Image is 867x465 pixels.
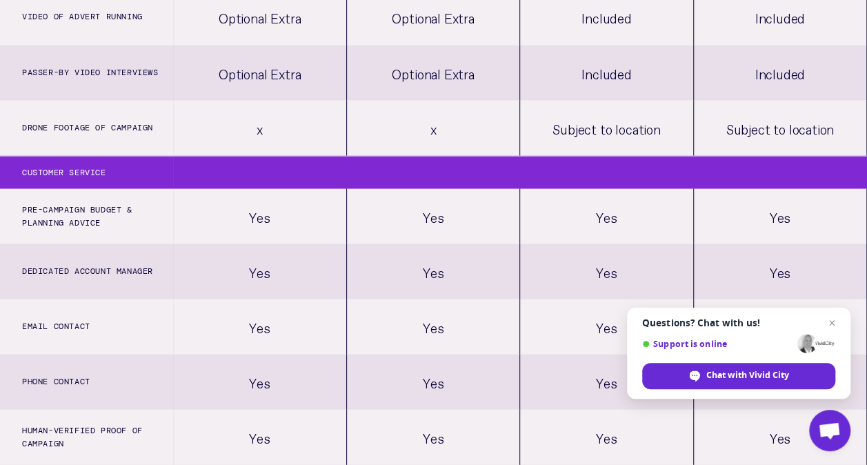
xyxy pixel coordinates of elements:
[173,354,346,409] div: Yes
[642,339,793,349] span: Support is online
[694,244,867,299] div: Yes
[347,100,520,155] div: x
[520,299,693,354] div: Yes
[520,354,693,409] div: Yes
[520,409,693,464] div: Yes
[347,188,520,244] div: Yes
[809,410,850,451] div: Open chat
[694,45,867,100] div: Included
[520,244,693,299] div: Yes
[347,244,520,299] div: Yes
[694,299,867,354] div: Yes
[347,354,520,409] div: Yes
[173,299,346,354] div: Yes
[347,409,520,464] div: Yes
[173,409,346,464] div: Yes
[347,299,520,354] div: Yes
[173,244,346,299] div: Yes
[173,100,346,155] div: x
[706,369,789,382] span: Chat with Vivid City
[347,45,520,100] div: Optional Extra
[694,188,867,244] div: Yes
[520,100,693,155] div: Subject to location
[694,409,867,464] div: Yes
[824,315,840,331] span: Close chat
[642,317,835,328] span: Questions? Chat with us!
[173,45,346,100] div: Optional Extra
[173,188,346,244] div: Yes
[520,188,693,244] div: Yes
[694,100,867,155] div: Subject to location
[520,45,693,100] div: Included
[642,363,835,389] div: Chat with Vivid City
